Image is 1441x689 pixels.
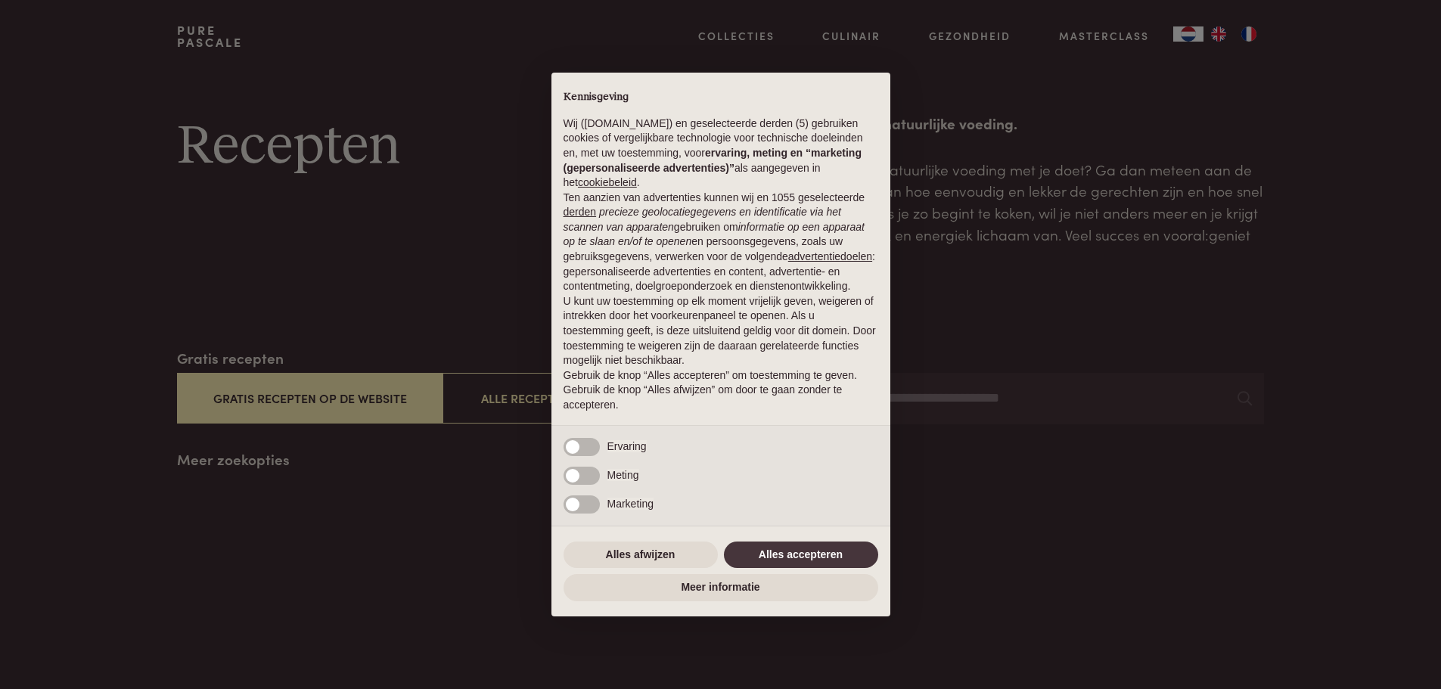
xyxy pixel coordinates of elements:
[607,440,647,452] span: Ervaring
[578,176,637,188] a: cookiebeleid
[564,205,597,220] button: derden
[607,469,639,481] span: Meting
[724,542,878,569] button: Alles accepteren
[564,368,878,413] p: Gebruik de knop “Alles accepteren” om toestemming te geven. Gebruik de knop “Alles afwijzen” om d...
[564,221,865,248] em: informatie op een apparaat op te slaan en/of te openen
[564,574,878,601] button: Meer informatie
[564,147,862,174] strong: ervaring, meting en “marketing (gepersonaliseerde advertenties)”
[564,191,878,294] p: Ten aanzien van advertenties kunnen wij en 1055 geselecteerde gebruiken om en persoonsgegevens, z...
[564,91,878,104] h2: Kennisgeving
[607,498,654,510] span: Marketing
[788,250,872,265] button: advertentiedoelen
[564,116,878,191] p: Wij ([DOMAIN_NAME]) en geselecteerde derden (5) gebruiken cookies of vergelijkbare technologie vo...
[564,206,841,233] em: precieze geolocatiegegevens en identificatie via het scannen van apparaten
[564,542,718,569] button: Alles afwijzen
[564,294,878,368] p: U kunt uw toestemming op elk moment vrijelijk geven, weigeren of intrekken door het voorkeurenpan...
